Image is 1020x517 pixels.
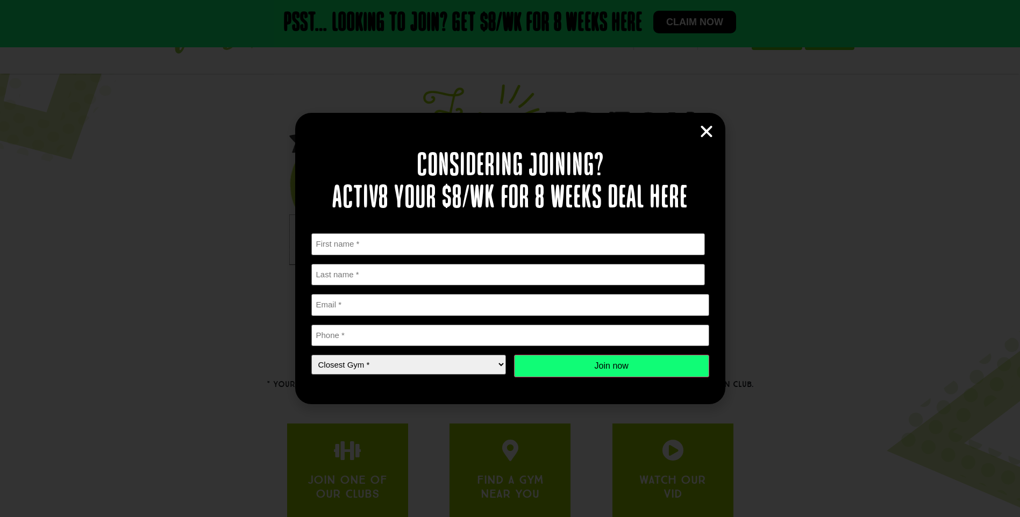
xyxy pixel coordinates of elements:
[311,233,705,255] input: First name *
[311,264,705,286] input: Last name *
[514,355,709,377] input: Join now
[311,294,709,316] input: Email *
[311,150,709,215] h2: Considering joining? Activ8 your $8/wk for 8 weeks deal here
[311,325,709,347] input: Phone *
[698,124,715,140] a: Close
